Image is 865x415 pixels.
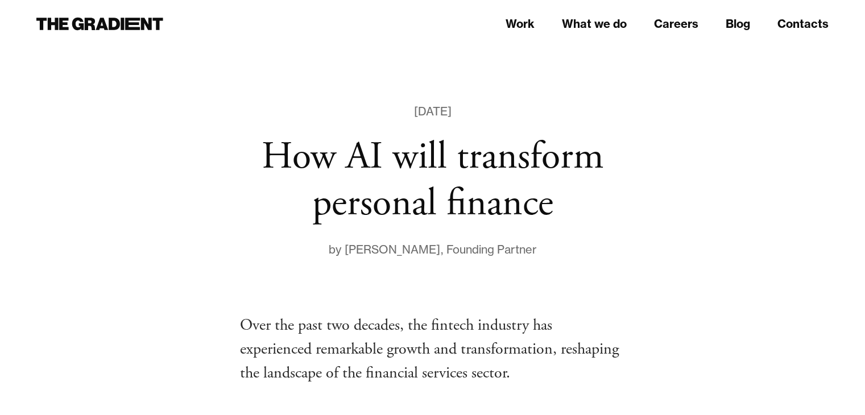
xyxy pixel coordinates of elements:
a: Contacts [777,15,829,32]
a: Work [506,15,535,32]
h1: How AI will transform personal finance [240,134,625,227]
div: [PERSON_NAME] [345,240,440,259]
div: by [328,240,345,259]
div: [DATE] [414,102,452,121]
a: Blog [726,15,750,32]
a: Careers [654,15,698,32]
div: , [440,240,446,259]
p: Over the past two decades, the fintech industry has experienced remarkable growth and transformat... [240,313,625,385]
a: What we do [562,15,627,32]
div: Founding Partner [446,240,537,259]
